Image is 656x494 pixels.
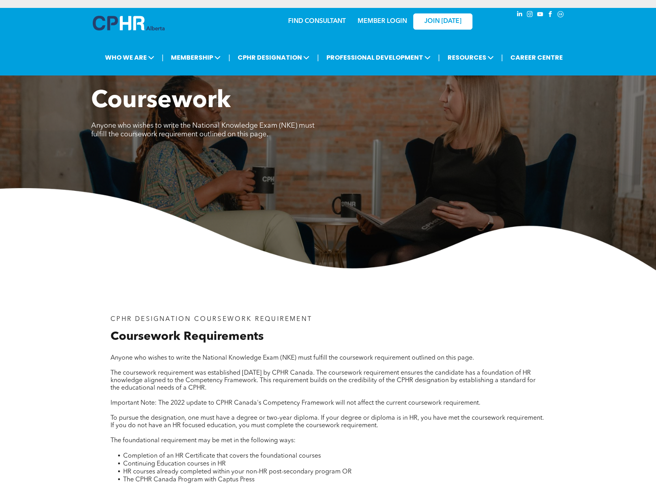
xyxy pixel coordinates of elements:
a: youtube [536,10,544,21]
span: PROFESSIONAL DEVELOPMENT [324,50,433,65]
span: Completion of an HR Certificate that covers the foundational courses [123,453,321,459]
a: MEMBER LOGIN [358,18,407,25]
img: A blue and white logo for cp alberta [93,16,165,30]
span: JOIN [DATE] [424,18,461,25]
span: CPHR DESIGNATION [235,50,312,65]
li: | [317,49,319,66]
span: The CPHR Canada Program with Captus Press [123,477,255,483]
a: linkedin [515,10,524,21]
span: Anyone who wishes to write the National Knowledge Exam (NKE) must fulfill the coursework requirem... [111,355,474,361]
a: Social network [556,10,565,21]
span: To pursue the designation, one must have a degree or two-year diploma. If your degree or diploma ... [111,415,544,429]
span: Coursework Requirements [111,331,264,343]
span: Anyone who wishes to write the National Knowledge Exam (NKE) must fulfill the coursework requirem... [91,122,315,138]
a: CAREER CENTRE [508,50,565,65]
li: | [162,49,164,66]
span: MEMBERSHIP [169,50,223,65]
span: Coursework [91,89,231,113]
li: | [228,49,230,66]
span: HR courses already completed within your non-HR post-secondary program OR [123,469,352,475]
span: WHO WE ARE [103,50,157,65]
a: JOIN [DATE] [413,13,472,30]
span: The foundational requirement may be met in the following ways: [111,437,296,444]
a: instagram [525,10,534,21]
li: | [501,49,503,66]
span: Continuing Education courses in HR [123,461,226,467]
a: facebook [546,10,555,21]
span: Important Note: The 2022 update to CPHR Canada's Competency Framework will not affect the current... [111,400,480,406]
span: The coursework requirement was established [DATE] by CPHR Canada. The coursework requirement ensu... [111,370,536,391]
span: CPHR DESIGNATION COURSEWORK REQUIREMENT [111,316,312,322]
a: FIND CONSULTANT [288,18,346,25]
li: | [438,49,440,66]
span: RESOURCES [445,50,496,65]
